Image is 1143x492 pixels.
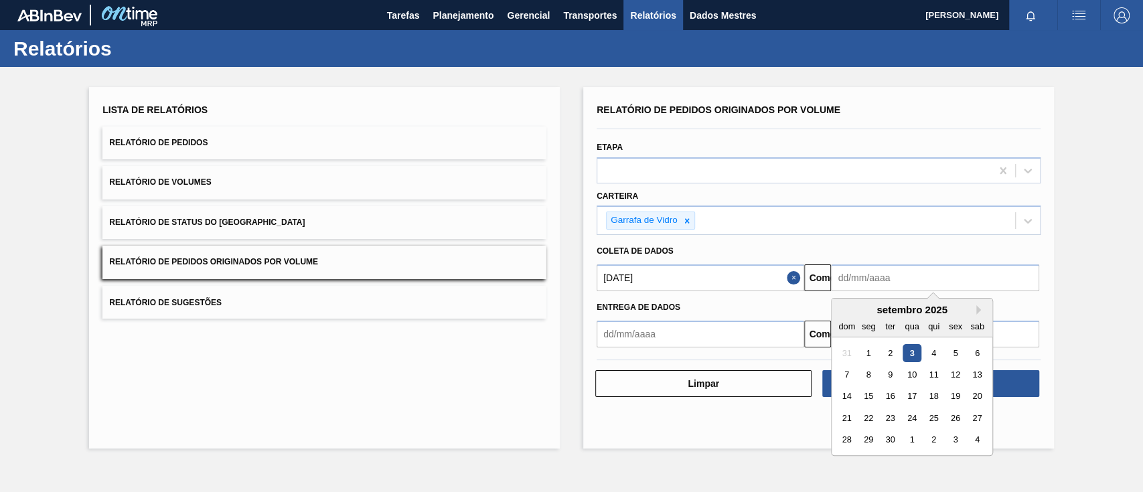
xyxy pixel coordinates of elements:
div: Choose sábado, 20 de setembro de 2025 [968,388,986,406]
div: Choose segunda-feira, 29 de setembro de 2025 [860,431,878,449]
font: Relatório de Status do [GEOGRAPHIC_DATA] [109,218,305,227]
font: Gerencial [507,10,550,21]
div: setembro 2025 [832,304,992,315]
img: Sair [1114,7,1130,23]
div: sab [968,317,986,335]
div: Choose terça-feira, 30 de setembro de 2025 [881,431,899,449]
div: Choose sábado, 4 de outubro de 2025 [968,431,986,449]
font: Relatório de Pedidos Originados por Volume [597,104,840,115]
font: Comeu [809,329,840,339]
img: TNhmsLtSVTkK8tSr43FrP2fwEKptu5GPRR3wAAAABJRU5ErkJggg== [17,9,82,21]
div: Choose terça-feira, 23 de setembro de 2025 [881,409,899,427]
button: Relatório de Pedidos Originados por Volume [102,246,546,278]
button: Download [822,370,1039,397]
div: qui [925,317,943,335]
input: dd/mm/aaaa [597,264,804,291]
button: Relatório de Status do [GEOGRAPHIC_DATA] [102,206,546,239]
div: Choose quarta-feira, 24 de setembro de 2025 [903,409,921,427]
font: Relatório de Pedidos Originados por Volume [109,258,318,267]
button: Comeu [804,264,831,291]
div: Choose sexta-feira, 12 de setembro de 2025 [947,365,965,384]
div: Choose terça-feira, 16 de setembro de 2025 [881,388,899,406]
button: Notificações [1009,6,1052,25]
div: Choose quarta-feira, 1 de outubro de 2025 [903,431,921,449]
div: Choose quarta-feira, 10 de setembro de 2025 [903,365,921,384]
div: Not available domingo, 31 de agosto de 2025 [838,344,856,362]
div: qua [903,317,921,335]
font: Relatórios [630,10,676,21]
div: Choose quinta-feira, 25 de setembro de 2025 [925,409,943,427]
div: Choose quinta-feira, 18 de setembro de 2025 [925,388,943,406]
font: Garrafa de Vidro [611,215,678,225]
font: Relatórios [13,37,112,60]
font: Entrega de dados [597,303,680,312]
div: Choose domingo, 28 de setembro de 2025 [838,431,856,449]
div: Choose quarta-feira, 3 de setembro de 2025 [903,344,921,362]
font: Dados Mestres [690,10,757,21]
div: sex [947,317,965,335]
font: Comeu [809,272,840,283]
font: Transportes [563,10,617,21]
div: Choose sábado, 27 de setembro de 2025 [968,409,986,427]
button: Close [787,264,804,291]
div: Choose terça-feira, 9 de setembro de 2025 [881,365,899,384]
font: Tarefas [387,10,420,21]
div: Choose quinta-feira, 4 de setembro de 2025 [925,344,943,362]
font: Etapa [597,143,623,152]
div: Choose terça-feira, 2 de setembro de 2025 [881,344,899,362]
font: Limpar [688,378,719,389]
font: [PERSON_NAME] [925,10,998,20]
div: Choose quinta-feira, 2 de outubro de 2025 [925,431,943,449]
font: Relatório de Pedidos [109,138,208,147]
div: Choose sábado, 13 de setembro de 2025 [968,365,986,384]
button: Next Month [976,305,986,315]
div: Choose domingo, 14 de setembro de 2025 [838,388,856,406]
div: Choose sexta-feira, 5 de setembro de 2025 [947,344,965,362]
div: Choose segunda-feira, 15 de setembro de 2025 [860,388,878,406]
div: Choose quinta-feira, 11 de setembro de 2025 [925,365,943,384]
div: Choose domingo, 21 de setembro de 2025 [838,409,856,427]
button: Comeu [804,321,831,347]
button: Limpar [595,370,812,397]
div: Choose segunda-feira, 1 de setembro de 2025 [860,344,878,362]
div: Choose sábado, 6 de setembro de 2025 [968,344,986,362]
img: ações do usuário [1071,7,1087,23]
div: Choose quarta-feira, 17 de setembro de 2025 [903,388,921,406]
div: ter [881,317,899,335]
div: month 2025-09 [836,342,988,450]
div: Choose segunda-feira, 22 de setembro de 2025 [860,409,878,427]
font: Relatório de Sugestões [109,297,222,307]
font: Coleta de dados [597,246,674,256]
input: dd/mm/aaaa [831,264,1039,291]
div: Choose sexta-feira, 26 de setembro de 2025 [947,409,965,427]
font: Relatório de Volumes [109,178,211,187]
div: Choose domingo, 7 de setembro de 2025 [838,365,856,384]
div: Choose sexta-feira, 19 de setembro de 2025 [947,388,965,406]
button: Relatório de Sugestões [102,286,546,319]
font: Lista de Relatórios [102,104,208,115]
button: Relatório de Volumes [102,166,546,199]
input: dd/mm/aaaa [597,321,804,347]
div: seg [860,317,878,335]
div: dom [838,317,856,335]
font: Carteira [597,191,638,201]
div: Choose segunda-feira, 8 de setembro de 2025 [860,365,878,384]
div: Choose sexta-feira, 3 de outubro de 2025 [947,431,965,449]
font: Planejamento [433,10,493,21]
button: Relatório de Pedidos [102,127,546,159]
